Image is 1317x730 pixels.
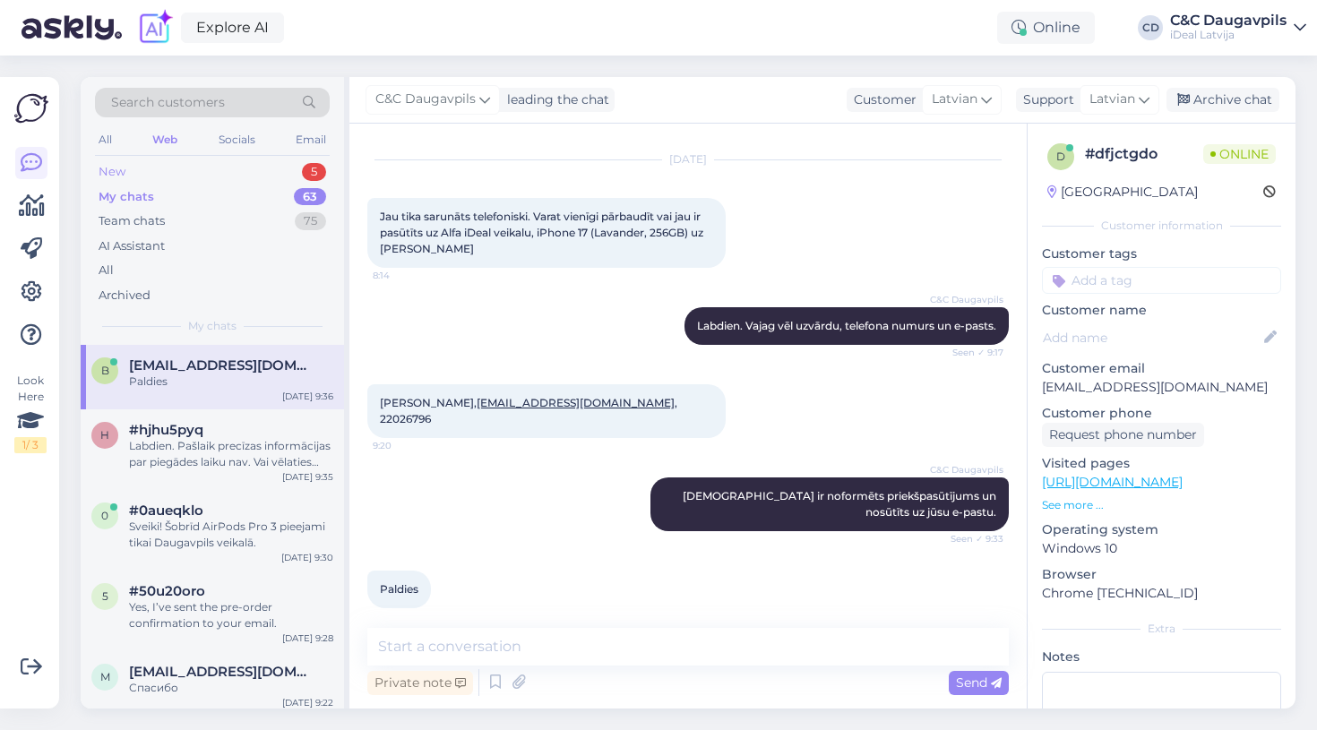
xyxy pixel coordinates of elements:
div: 5 [302,163,326,181]
p: Customer email [1042,359,1281,378]
a: Explore AI [181,13,284,43]
span: Latvian [932,90,977,109]
div: Email [292,128,330,151]
span: malish1016@inbox.lv [129,664,315,680]
img: Askly Logo [14,91,48,125]
span: C&C Daugavpils [375,90,476,109]
p: Notes [1042,648,1281,666]
p: See more ... [1042,497,1281,513]
div: [DATE] 9:36 [282,390,333,403]
div: My chats [99,188,154,206]
p: Windows 10 [1042,539,1281,558]
div: Extra [1042,621,1281,637]
span: brunoberkins1@gmail.com [129,357,315,374]
div: Socials [215,128,259,151]
span: Latvian [1089,90,1135,109]
div: All [99,262,114,279]
div: [DATE] 9:22 [282,696,333,709]
img: explore-ai [136,9,174,47]
div: [DATE] [367,151,1009,167]
div: Look Here [14,373,47,453]
div: Team chats [99,212,165,230]
span: d [1056,150,1065,163]
a: C&C DaugavpilsiDeal Latvija [1170,13,1306,42]
div: 63 [294,188,326,206]
div: CD [1138,15,1163,40]
div: Support [1016,90,1074,109]
div: Archive chat [1166,88,1279,112]
div: C&C Daugavpils [1170,13,1287,28]
div: [DATE] 9:35 [282,470,333,484]
div: Sveiki! Šobrīd AirPods Pro 3 pieejami tikai Daugavpils veikalā. [129,519,333,551]
div: All [95,128,116,151]
span: 8:14 [373,269,440,282]
span: #0aueqklo [129,502,203,519]
a: [URL][DOMAIN_NAME] [1042,474,1183,490]
span: Seen ✓ 9:33 [936,532,1003,545]
span: Jau tika sarunāts telefoniski. Varat vienīgi pārbaudīt vai jau ir pasūtīts uz Alfa iDeal veikalu,... [380,210,706,255]
span: 0 [101,509,108,522]
a: [EMAIL_ADDRESS][DOMAIN_NAME] [477,396,675,409]
span: Paldies [380,582,418,596]
p: Customer tags [1042,245,1281,263]
span: 5 [102,589,108,603]
span: 9:20 [373,439,440,452]
span: m [100,670,110,683]
div: Request phone number [1042,423,1204,447]
span: #hjhu5pyq [129,422,203,438]
div: [GEOGRAPHIC_DATA] [1047,183,1198,202]
div: Yes, I’ve sent the pre-order confirmation to your email. [129,599,333,631]
div: 75 [295,212,326,230]
p: Customer name [1042,301,1281,320]
input: Add a tag [1042,267,1281,294]
span: b [101,364,109,377]
div: New [99,163,125,181]
input: Add name [1043,328,1261,348]
p: Chrome [TECHNICAL_ID] [1042,584,1281,603]
div: Customer [847,90,917,109]
span: Labdien. Vajag vēl uzvārdu, telefona numurs un e-pasts. [697,319,996,332]
div: leading the chat [500,90,609,109]
p: Operating system [1042,520,1281,539]
div: # dfjctgdo [1085,143,1203,165]
span: Search customers [111,93,225,112]
div: Online [997,12,1095,44]
div: Labdien. Pašlaik precīzas informācijas par piegādes laiku nav. Vai vēlaties noformēt priekšpasūtī... [129,438,333,470]
p: Visited pages [1042,454,1281,473]
span: C&C Daugavpils [930,463,1003,477]
span: Send [956,674,1002,691]
span: My chats [188,318,237,334]
div: Paldies [129,374,333,390]
span: h [100,428,109,442]
div: Спасибо [129,680,333,696]
div: AI Assistant [99,237,165,255]
div: Private note [367,671,473,695]
span: [PERSON_NAME], , 22026796 [380,396,680,425]
span: C&C Daugavpils [930,293,1003,306]
div: iDeal Latvija [1170,28,1287,42]
div: Archived [99,287,151,305]
p: Browser [1042,565,1281,584]
div: [DATE] 9:30 [281,551,333,564]
span: Online [1203,144,1276,164]
span: Seen ✓ 9:17 [936,346,1003,359]
div: 1 / 3 [14,437,47,453]
div: Customer information [1042,218,1281,234]
span: #50u20oro [129,583,205,599]
span: [DEMOGRAPHIC_DATA] ir noformēts priekšpasūtījums un nosūtīts uz jūsu e-pastu. [683,489,999,519]
div: Web [149,128,181,151]
div: [DATE] 9:28 [282,631,333,645]
p: Customer phone [1042,404,1281,423]
p: [EMAIL_ADDRESS][DOMAIN_NAME] [1042,378,1281,397]
span: 9:36 [373,609,440,623]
